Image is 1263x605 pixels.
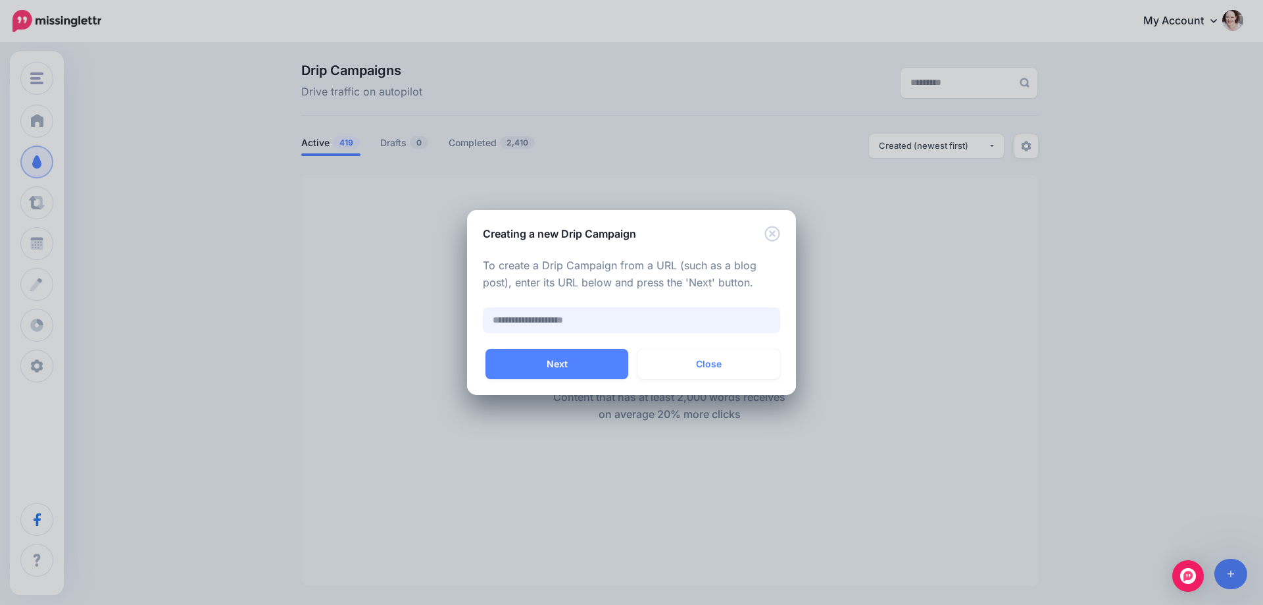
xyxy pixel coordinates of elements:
button: Close [637,349,780,379]
p: To create a Drip Campaign from a URL (such as a blog post), enter its URL below and press the 'Ne... [483,257,780,292]
div: Open Intercom Messenger [1172,560,1204,592]
h5: Creating a new Drip Campaign [483,226,636,242]
button: Next [485,349,628,379]
button: Close [764,226,780,242]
